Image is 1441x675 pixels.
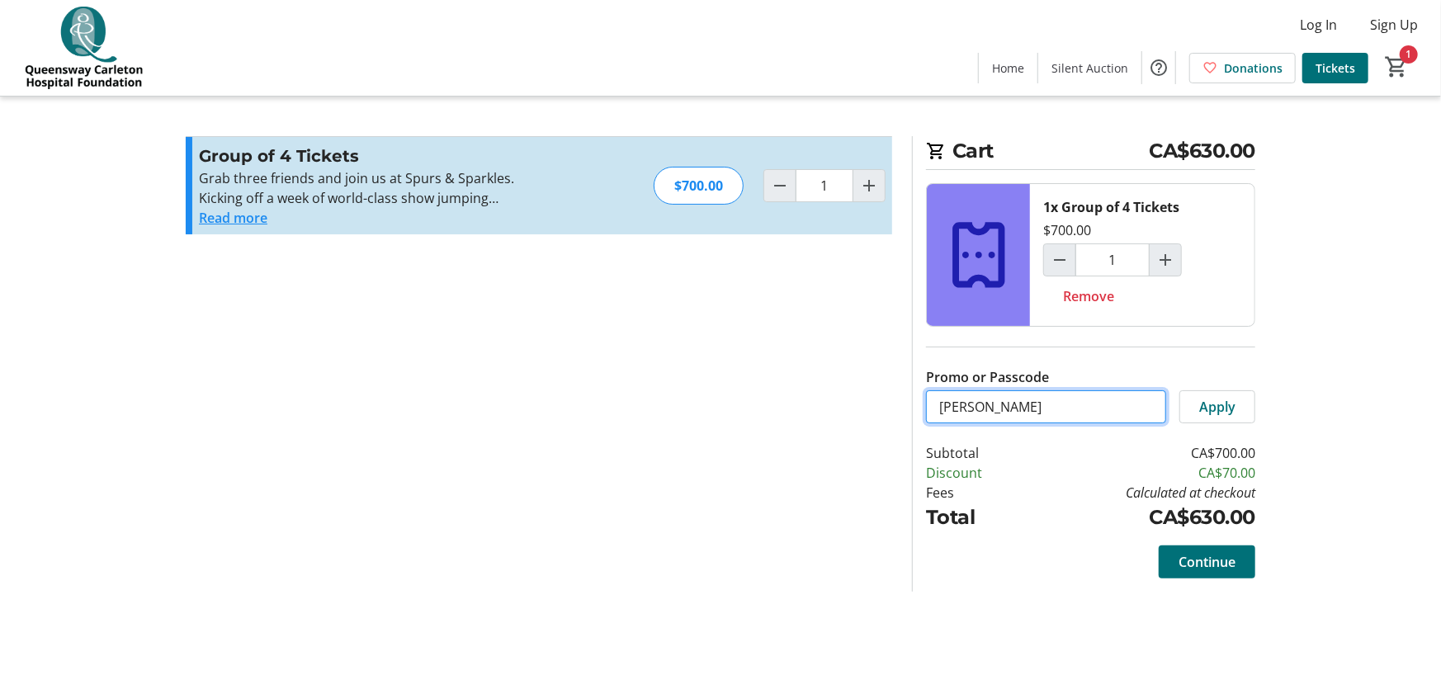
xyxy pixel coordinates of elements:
span: Log In [1300,15,1337,35]
button: Increment by one [1150,244,1181,276]
td: Subtotal [926,443,1026,463]
td: Total [926,503,1026,532]
button: Sign Up [1357,12,1431,38]
a: Tickets [1302,53,1368,83]
input: Group of 4 Tickets Quantity [1075,243,1150,276]
button: Log In [1287,12,1350,38]
a: Home [979,53,1037,83]
td: CA$630.00 [1026,503,1255,532]
button: Remove [1043,280,1134,313]
a: Silent Auction [1038,53,1141,83]
span: Remove [1063,286,1114,306]
button: Apply [1179,390,1255,423]
span: Continue [1179,552,1235,572]
a: Donations [1189,53,1296,83]
button: Help [1142,51,1175,84]
span: CA$630.00 [1150,136,1256,166]
span: Donations [1224,59,1283,77]
button: Decrement by one [1044,244,1075,276]
td: CA$70.00 [1026,463,1255,483]
span: Silent Auction [1051,59,1128,77]
button: Read more [199,208,267,228]
button: Increment by one [853,170,885,201]
h3: Group of 4 Tickets [199,144,560,168]
input: Group of 4 Tickets Quantity [796,169,853,202]
img: QCH Foundation's Logo [10,7,157,89]
button: Decrement by one [764,170,796,201]
td: Calculated at checkout [1026,483,1255,503]
h2: Cart [926,136,1255,170]
span: Home [992,59,1024,77]
input: Enter promo or passcode [926,390,1166,423]
td: CA$700.00 [1026,443,1255,463]
span: Tickets [1316,59,1355,77]
button: Cart [1382,52,1411,82]
div: $700.00 [1043,220,1091,240]
span: Sign Up [1370,15,1418,35]
td: Fees [926,483,1026,503]
button: Continue [1159,545,1255,578]
div: $700.00 [654,167,744,205]
td: Discount [926,463,1026,483]
div: 1x Group of 4 Tickets [1043,197,1179,217]
label: Promo or Passcode [926,367,1049,387]
p: Grab three friends and join us at Spurs & Sparkles. Kicking off a week of world-class show jumpin... [199,168,560,208]
span: Apply [1199,397,1235,417]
